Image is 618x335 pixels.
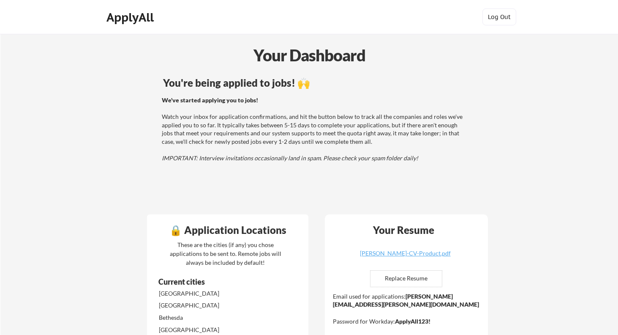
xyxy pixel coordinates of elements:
div: Your Resume [362,225,445,235]
div: Current cities [158,278,275,286]
strong: We've started applying you to jobs! [162,96,258,104]
div: ApplyAll [106,10,156,25]
div: Watch your inbox for application confirmations, and hit the button below to track all the compani... [162,96,466,162]
div: 🔒 Application Locations [149,225,306,235]
strong: ApplyAll123! [395,318,430,325]
div: These are the cities (if any) you chose applications to be sent to. Remote jobs will always be in... [167,240,283,267]
div: [PERSON_NAME]-CV-Product.pdf [355,250,455,256]
div: Your Dashboard [1,43,618,67]
em: IMPORTANT: Interview invitations occasionally land in spam. Please check your spam folder daily! [162,154,418,162]
div: [GEOGRAPHIC_DATA] [159,326,248,334]
div: You're being applied to jobs! 🙌 [163,78,468,88]
div: [GEOGRAPHIC_DATA] [159,301,248,310]
button: Log Out [482,8,516,25]
div: Bethesda [159,313,248,322]
a: [PERSON_NAME]-CV-Product.pdf [355,250,455,264]
div: [GEOGRAPHIC_DATA] [159,289,248,298]
strong: [PERSON_NAME][EMAIL_ADDRESS][PERSON_NAME][DOMAIN_NAME] [333,293,479,308]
